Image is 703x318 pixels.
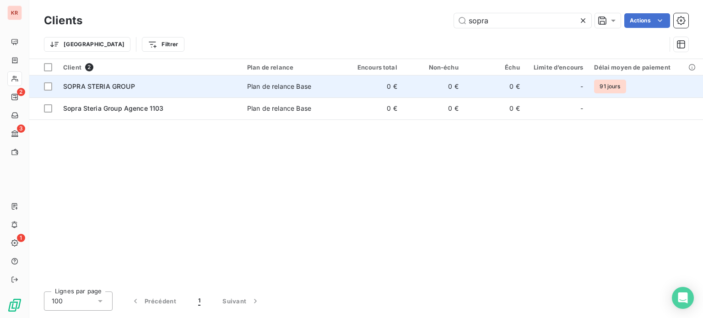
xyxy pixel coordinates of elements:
[44,12,82,29] h3: Clients
[470,64,520,71] div: Échu
[247,64,336,71] div: Plan de relance
[7,90,22,104] a: 2
[624,13,670,28] button: Actions
[52,296,63,306] span: 100
[211,291,271,311] button: Suivant
[341,97,403,119] td: 0 €
[142,37,184,52] button: Filtrer
[63,104,164,112] span: Sopra Steria Group Agence 1103
[403,97,464,119] td: 0 €
[85,63,93,71] span: 2
[7,5,22,20] div: KR
[63,64,81,71] span: Client
[7,298,22,313] img: Logo LeanPay
[347,64,397,71] div: Encours total
[454,13,591,28] input: Rechercher
[672,287,694,309] div: Open Intercom Messenger
[17,88,25,96] span: 2
[247,104,311,113] div: Plan de relance Base
[7,236,22,250] a: 1
[464,75,525,97] td: 0 €
[403,75,464,97] td: 0 €
[247,82,311,91] div: Plan de relance Base
[7,126,22,141] a: 3
[594,80,626,93] span: 91 jours
[198,296,200,306] span: 1
[408,64,459,71] div: Non-échu
[464,97,525,119] td: 0 €
[341,75,403,97] td: 0 €
[44,37,130,52] button: [GEOGRAPHIC_DATA]
[594,64,698,71] div: Délai moyen de paiement
[63,82,135,90] span: SOPRA STERIA GROUP
[120,291,187,311] button: Précédent
[17,234,25,242] span: 1
[187,291,211,311] button: 1
[580,104,583,113] span: -
[531,64,584,71] div: Limite d’encours
[580,82,583,91] span: -
[17,124,25,133] span: 3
